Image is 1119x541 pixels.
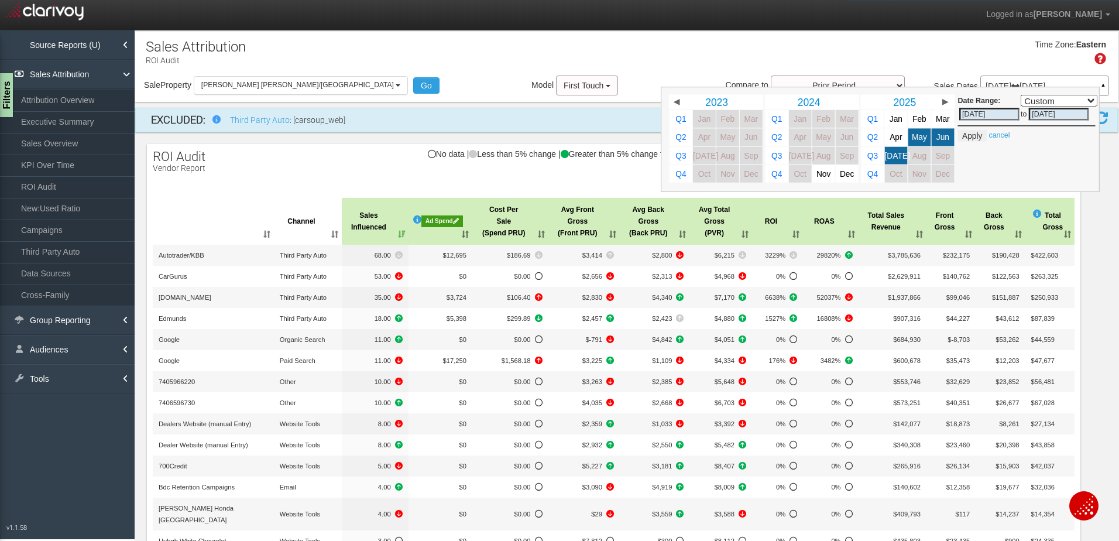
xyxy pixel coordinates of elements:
span: -9.00 [348,270,402,282]
span: $140,762 [943,273,970,280]
span: -3970 [554,397,614,409]
span: No Data to compare% [809,376,852,388]
div: Eastern [1076,39,1106,51]
th: ROI: activate to sort column ascending [752,198,803,245]
span: -4.00 [348,418,402,430]
a: Q3 [766,147,788,165]
span: $340,308 [893,441,921,448]
b: Date Range: [958,96,1001,104]
span: No Data to compare% [809,334,852,345]
span: [DATE] [885,151,910,160]
span: $8,261 [999,420,1019,427]
span: Aug [816,151,830,160]
span: $99,046 [946,294,970,301]
span: Mar [936,115,950,124]
span: Mar [744,115,758,124]
span: [DATE] [693,151,718,160]
span: Paid Search [280,357,315,364]
span: No Data to compare% [758,270,797,282]
span: [DATE] [789,151,814,160]
span: +827% [758,313,797,324]
a: Third Party Auto [230,115,290,125]
span: $190,428 [992,252,1020,259]
button: Go [413,77,440,94]
span: Other [280,378,296,385]
span: Nov [816,169,830,178]
span: 2023 [705,96,728,108]
a: Jun [740,128,763,146]
a: Nov [716,165,739,183]
th: Channel: activate to sort column ascending [274,198,342,245]
button: First Touch [556,76,618,95]
span: $27,134 [1031,420,1055,427]
span: Google [159,357,180,364]
span: +1097 [695,439,746,451]
span: Q1 [771,115,782,124]
span: No Data to compare% [758,334,797,345]
span: $87,839 [1031,315,1055,322]
span: +5660 [695,460,746,472]
span: No Data to compare% [809,397,852,409]
div: Ad Spend [421,215,463,227]
span: Feb [721,115,735,124]
span: $684,930 [893,336,921,343]
span: $47,677 [1031,357,1055,364]
span: Sales [934,81,955,91]
span: -1419 [554,376,614,388]
span: $600,678 [893,357,921,364]
span: $35,473 [946,357,970,364]
a: Oct [693,165,716,183]
span: No Data to compare [478,376,542,388]
span: +3.00 [348,334,402,345]
span: $142,077 [893,420,921,427]
span: -2651 [554,334,614,345]
span: +3356 [626,334,684,345]
span: -1239 [626,376,684,388]
span: $43,858 [1031,441,1055,448]
span: Nov [912,169,926,178]
span: CarGurus [159,273,187,280]
span: -4.00 [348,292,402,303]
span: Q2 [771,133,782,142]
span: +81 [554,249,614,261]
span: Logged in as [986,9,1033,19]
span: -392 [626,418,684,430]
span: No Data to compare [478,439,542,451]
span: -2220 [626,355,684,367]
span: -783 [626,270,684,282]
span: Q3 [675,151,686,160]
a: Nov [812,165,835,183]
a: Mar [836,110,859,128]
span: Sep [744,151,758,160]
span: Dealers Website (manual Entry) [159,420,251,427]
span: +10.91 [478,292,542,303]
span: $2,629,911 [888,273,921,280]
span: No Data to compare% [809,439,852,451]
span: $32,629 [946,378,970,385]
a: Dec [740,165,763,183]
a: May [908,128,931,146]
span: -2.00 [348,460,402,472]
span: Sep [936,151,950,160]
span: $263,325 [1031,273,1059,280]
a: Mar [932,110,955,128]
span: Dec [840,169,854,178]
a: Jan [693,110,716,128]
span: $17,250 [443,357,466,364]
span: $56,481 [1031,378,1055,385]
span: No Data to compare% [809,418,852,430]
span: -12938 [695,397,746,409]
span: Q2 [867,133,878,142]
span: Jun [744,133,757,142]
a: 2023 [684,95,750,109]
span: Oct [698,169,710,178]
a: 2024 [776,95,842,109]
span: -248 [695,249,746,261]
span: +1786% [809,249,852,261]
span: Nov [720,169,734,178]
span: Third Party Auto [280,315,327,322]
span: +1613 [626,460,684,472]
span: -139% [758,355,797,367]
a: Dec [836,165,859,183]
span: $553,746 [893,378,921,385]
